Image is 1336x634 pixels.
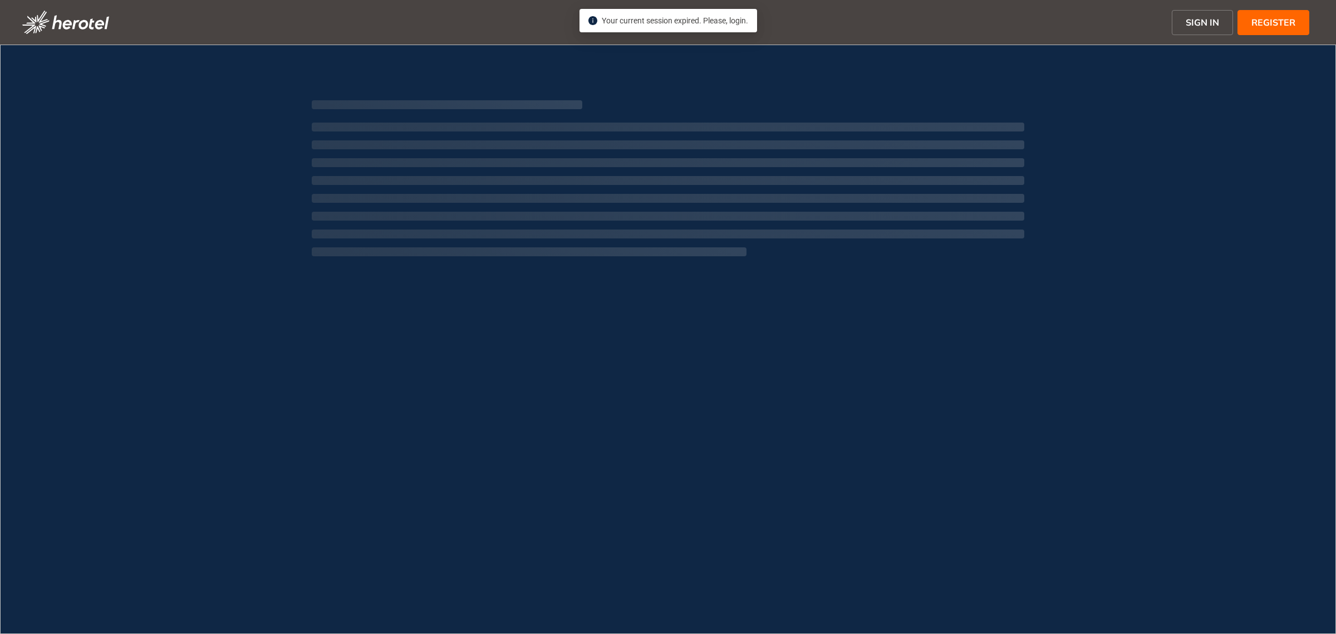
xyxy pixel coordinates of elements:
button: REGISTER [1237,10,1309,35]
span: info-circle [588,16,597,25]
img: logo [22,11,109,34]
span: SIGN IN [1186,16,1219,29]
span: Your current session expired. Please, login. [602,16,748,25]
button: SIGN IN [1172,10,1233,35]
span: REGISTER [1251,16,1295,29]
